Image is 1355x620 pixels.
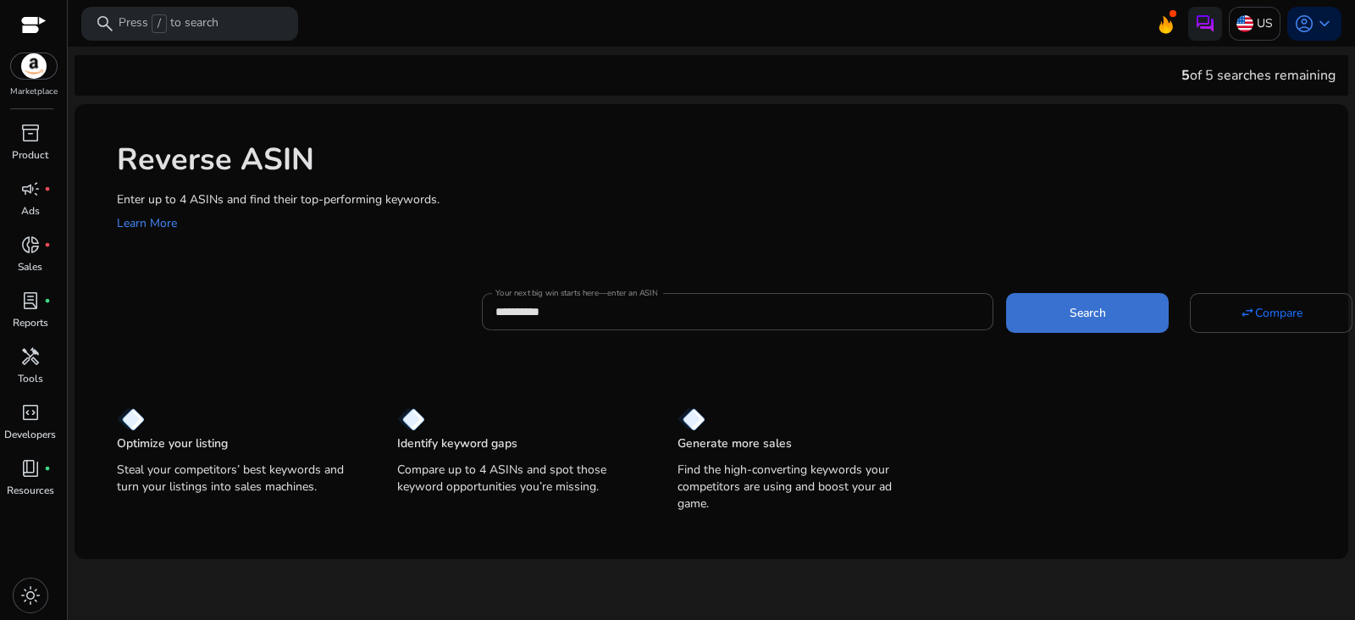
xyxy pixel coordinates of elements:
span: / [152,14,167,33]
p: Compare up to 4 ASINs and spot those keyword opportunities you’re missing. [397,462,644,495]
button: Compare [1190,293,1352,332]
p: Sales [18,259,42,274]
p: Press to search [119,14,218,33]
p: Developers [4,427,56,442]
span: search [95,14,115,34]
p: Steal your competitors’ best keywords and turn your listings into sales machines. [117,462,363,495]
span: inventory_2 [20,123,41,143]
button: Search [1006,293,1169,332]
span: 5 [1181,66,1190,85]
span: fiber_manual_record [44,185,51,192]
p: Optimize your listing [117,435,228,452]
img: diamond.svg [677,407,705,431]
p: Find the high-converting keywords your competitors are using and boost your ad game. [677,462,924,512]
span: code_blocks [20,402,41,423]
p: Enter up to 4 ASINs and find their top-performing keywords. [117,191,1331,208]
span: fiber_manual_record [44,241,51,248]
p: Ads [21,203,40,219]
p: Tools [18,371,43,386]
span: keyboard_arrow_down [1314,14,1335,34]
span: Search [1070,304,1106,322]
span: lab_profile [20,291,41,311]
span: light_mode [20,585,41,606]
span: fiber_manual_record [44,297,51,304]
img: diamond.svg [397,407,425,431]
span: account_circle [1294,14,1314,34]
div: of 5 searches remaining [1181,65,1336,86]
img: us.svg [1236,15,1253,32]
h1: Reverse ASIN [117,141,1331,178]
p: US [1257,8,1273,38]
p: Product [12,147,48,163]
a: Learn More [117,215,177,231]
span: donut_small [20,235,41,255]
span: campaign [20,179,41,199]
img: amazon.svg [11,53,57,79]
p: Reports [13,315,48,330]
span: book_4 [20,458,41,479]
span: fiber_manual_record [44,465,51,472]
p: Generate more sales [677,435,792,452]
mat-icon: swap_horiz [1240,305,1255,320]
span: handyman [20,346,41,367]
span: Compare [1255,304,1302,322]
img: diamond.svg [117,407,145,431]
p: Identify keyword gaps [397,435,517,452]
mat-label: Your next big win starts here—enter an ASIN [495,287,657,299]
p: Marketplace [10,86,58,98]
p: Resources [7,483,54,498]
